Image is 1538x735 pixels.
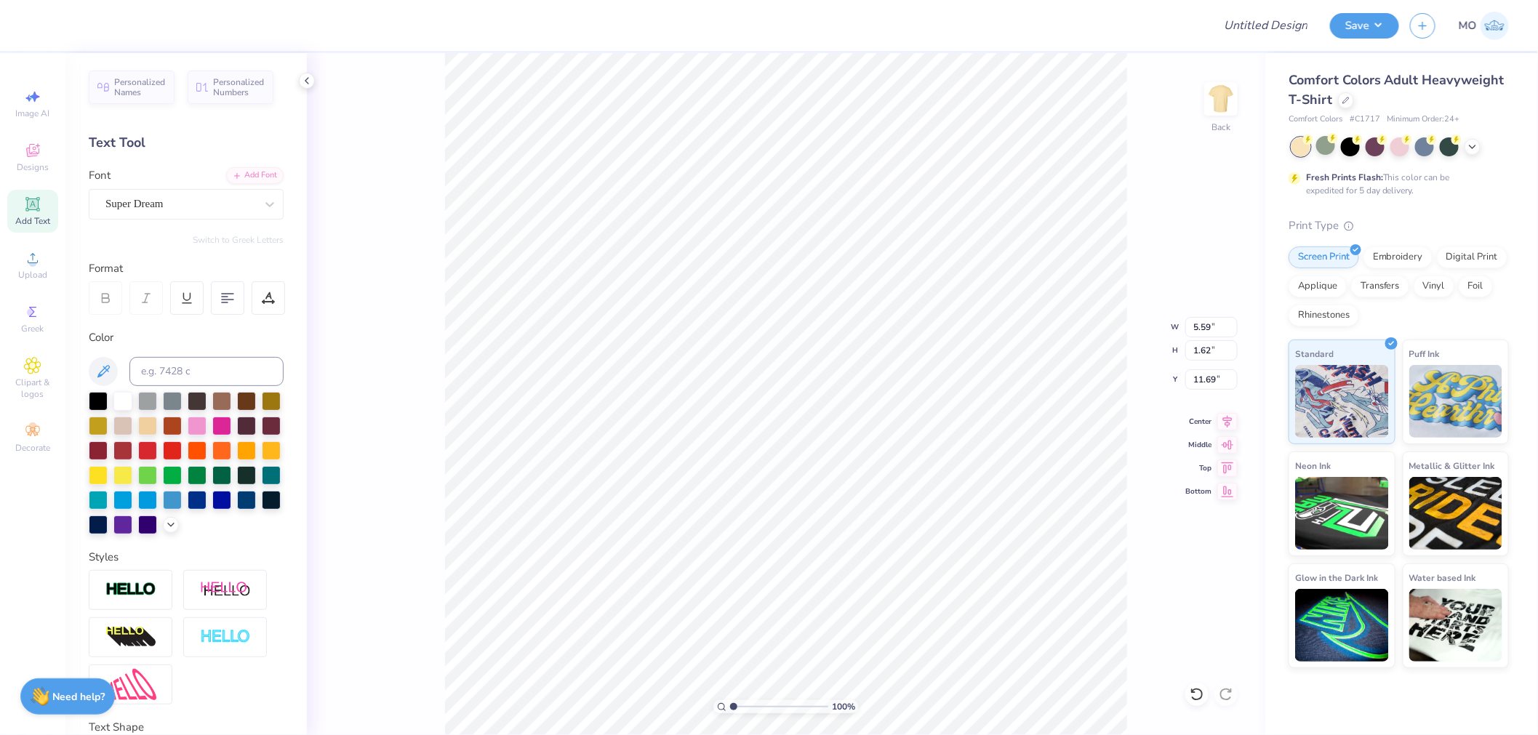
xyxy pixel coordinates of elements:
[1289,113,1342,126] span: Comfort Colors
[1185,486,1211,497] span: Bottom
[1306,172,1383,183] strong: Fresh Prints Flash:
[1437,246,1507,268] div: Digital Print
[1289,71,1505,108] span: Comfort Colors Adult Heavyweight T-Shirt
[1295,570,1378,585] span: Glow in the Dark Ink
[1289,217,1509,234] div: Print Type
[1350,113,1380,126] span: # C1717
[200,629,251,646] img: Negative Space
[114,77,166,97] span: Personalized Names
[1459,17,1477,34] span: MO
[129,357,284,386] input: e.g. 7428 c
[1295,477,1389,550] img: Neon Ink
[1409,346,1440,361] span: Puff Ink
[1306,171,1485,197] div: This color can be expedited for 5 day delivery.
[1414,276,1454,297] div: Vinyl
[1295,346,1334,361] span: Standard
[89,329,284,346] div: Color
[1289,276,1347,297] div: Applique
[16,108,50,119] span: Image AI
[1185,463,1211,473] span: Top
[193,234,284,246] button: Switch to Greek Letters
[1289,246,1359,268] div: Screen Print
[226,167,284,184] div: Add Font
[1409,458,1495,473] span: Metallic & Glitter Ink
[18,269,47,281] span: Upload
[1409,477,1503,550] img: Metallic & Glitter Ink
[1185,440,1211,450] span: Middle
[1212,11,1319,40] input: Untitled Design
[7,377,58,400] span: Clipart & logos
[22,323,44,334] span: Greek
[1295,365,1389,438] img: Standard
[213,77,265,97] span: Personalized Numbers
[1206,84,1235,113] img: Back
[832,700,855,713] span: 100 %
[1459,276,1493,297] div: Foil
[89,133,284,153] div: Text Tool
[15,215,50,227] span: Add Text
[1211,121,1230,134] div: Back
[105,669,156,700] img: Free Distort
[1295,458,1331,473] span: Neon Ink
[1351,276,1409,297] div: Transfers
[17,161,49,173] span: Designs
[53,690,105,704] strong: Need help?
[105,626,156,649] img: 3d Illusion
[1363,246,1433,268] div: Embroidery
[89,167,111,184] label: Font
[1409,589,1503,662] img: Water based Ink
[15,442,50,454] span: Decorate
[89,549,284,566] div: Styles
[1409,365,1503,438] img: Puff Ink
[1387,113,1460,126] span: Minimum Order: 24 +
[1330,13,1399,39] button: Save
[89,260,285,277] div: Format
[1459,12,1509,40] a: MO
[1481,12,1509,40] img: Mirabelle Olis
[1295,589,1389,662] img: Glow in the Dark Ink
[1185,417,1211,427] span: Center
[105,582,156,598] img: Stroke
[1409,570,1476,585] span: Water based Ink
[200,581,251,599] img: Shadow
[1289,305,1359,326] div: Rhinestones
